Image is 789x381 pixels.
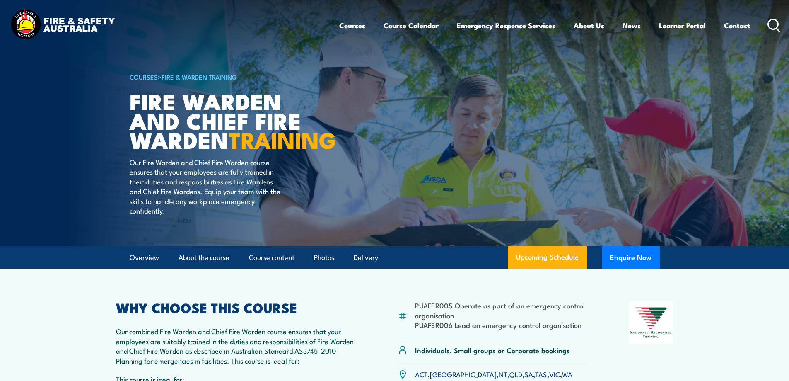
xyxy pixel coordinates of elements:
a: [GEOGRAPHIC_DATA] [430,369,497,379]
p: Our combined Fire Warden and Chief Fire Warden course ensures that your employees are suitably tr... [116,326,358,365]
a: VIC [549,369,560,379]
p: Individuals, Small groups or Corporate bookings [415,345,570,355]
a: Emergency Response Services [457,15,555,36]
p: , , , , , , , [415,369,572,379]
strong: TRAINING [229,122,336,156]
a: SA [524,369,533,379]
a: COURSES [130,72,158,81]
p: Our Fire Warden and Chief Fire Warden course ensures that your employees are fully trained in the... [130,157,281,215]
a: News [623,15,641,36]
a: Course Calendar [384,15,439,36]
h1: Fire Warden and Chief Fire Warden [130,91,334,149]
a: ACT [415,369,428,379]
img: Nationally Recognised Training logo. [629,301,673,344]
h6: > [130,72,334,82]
button: Enquire Now [602,246,660,269]
a: Photos [314,247,334,269]
a: QLD [509,369,522,379]
a: TAS [535,369,547,379]
a: Fire & Warden Training [162,72,237,81]
a: Upcoming Schedule [508,246,587,269]
a: Course content [249,247,294,269]
a: About Us [574,15,604,36]
a: Contact [724,15,750,36]
li: PUAFER005 Operate as part of an emergency control organisation [415,301,589,320]
a: Overview [130,247,159,269]
a: Delivery [354,247,378,269]
a: About the course [179,247,229,269]
h2: WHY CHOOSE THIS COURSE [116,301,358,313]
a: Learner Portal [659,15,706,36]
a: Courses [339,15,365,36]
a: WA [562,369,572,379]
li: PUAFER006 Lead an emergency control organisation [415,320,589,330]
a: NT [499,369,507,379]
